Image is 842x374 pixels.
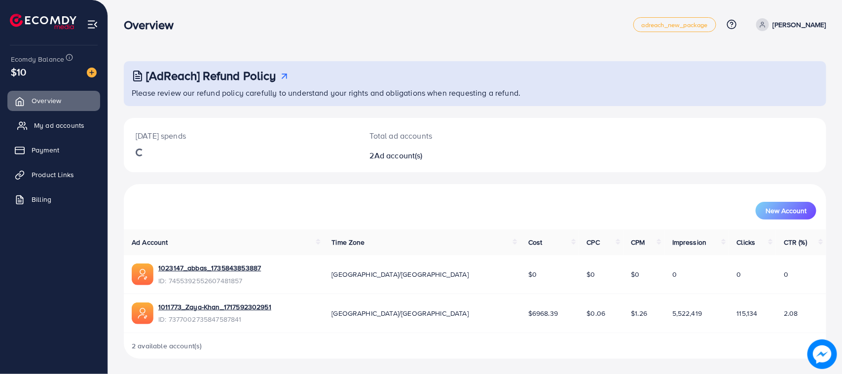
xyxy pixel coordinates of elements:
a: Billing [7,189,100,209]
a: My ad accounts [7,115,100,135]
a: 1023147_abbas_1735843853887 [158,263,261,273]
h2: 2 [370,151,522,160]
span: Billing [32,194,51,204]
span: $0 [587,269,595,279]
span: New Account [766,207,806,214]
a: Payment [7,140,100,160]
img: menu [87,19,98,30]
a: Overview [7,91,100,111]
span: Cost [528,237,543,247]
span: Ecomdy Balance [11,54,64,64]
h3: Overview [124,18,182,32]
a: [PERSON_NAME] [752,18,826,31]
span: 0 [784,269,788,279]
img: ic-ads-acc.e4c84228.svg [132,302,153,324]
span: $0.06 [587,308,606,318]
span: Impression [672,237,707,247]
p: [DATE] spends [136,130,346,142]
img: image [87,68,97,77]
span: 2.08 [784,308,798,318]
span: CPC [587,237,600,247]
span: $0 [528,269,537,279]
p: Total ad accounts [370,130,522,142]
button: New Account [756,202,816,220]
span: ID: 7455392552607481857 [158,276,261,286]
span: 2 available account(s) [132,341,202,351]
span: [GEOGRAPHIC_DATA]/[GEOGRAPHIC_DATA] [331,308,469,318]
h3: [AdReach] Refund Policy [146,69,276,83]
span: My ad accounts [34,120,84,130]
span: Overview [32,96,61,106]
p: Please review our refund policy carefully to understand your rights and obligations when requesti... [132,87,820,99]
span: 115,134 [737,308,758,318]
span: $0 [631,269,640,279]
span: Time Zone [331,237,365,247]
span: 5,522,419 [672,308,702,318]
span: Clicks [737,237,756,247]
span: adreach_new_package [642,22,708,28]
span: Ad Account [132,237,168,247]
span: Payment [32,145,59,155]
img: logo [10,14,76,29]
a: 1011773_Zaya-Khan_1717592302951 [158,302,271,312]
span: CPM [631,237,645,247]
span: $6968.39 [528,308,558,318]
p: [PERSON_NAME] [773,19,826,31]
span: 0 [672,269,677,279]
a: adreach_new_package [633,17,716,32]
a: Product Links [7,165,100,185]
span: CTR (%) [784,237,807,247]
span: Ad account(s) [374,150,423,161]
span: $10 [11,65,26,79]
img: ic-ads-acc.e4c84228.svg [132,263,153,285]
img: image [807,339,837,369]
span: 0 [737,269,741,279]
span: ID: 7377002735847587841 [158,314,271,324]
span: Product Links [32,170,74,180]
span: [GEOGRAPHIC_DATA]/[GEOGRAPHIC_DATA] [331,269,469,279]
span: $1.26 [631,308,648,318]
